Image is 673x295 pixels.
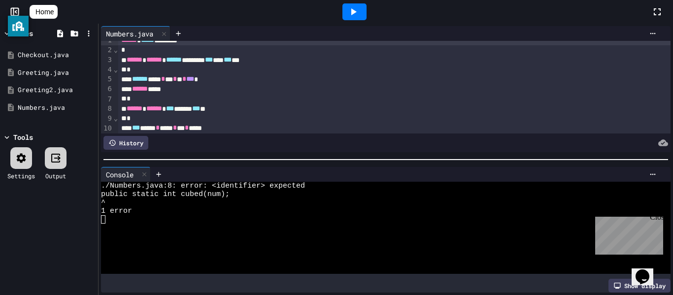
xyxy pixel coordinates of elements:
[101,95,113,104] div: 7
[45,171,66,180] div: Output
[101,74,113,84] div: 5
[18,68,95,78] div: Greeting.java
[101,26,170,41] div: Numbers.java
[101,45,113,55] div: 2
[101,167,151,182] div: Console
[4,4,68,63] div: Chat with us now!Close
[35,7,54,17] span: Home
[13,132,33,142] div: Tools
[101,65,113,75] div: 4
[101,207,132,215] span: 1 error
[101,169,138,180] div: Console
[101,55,113,65] div: 3
[113,114,118,122] span: Fold line
[101,114,113,124] div: 9
[18,85,95,95] div: Greeting2.java
[608,279,671,293] div: Show display
[7,171,35,180] div: Settings
[101,182,305,190] span: ./Numbers.java:8: error: <identifier> expected
[101,29,158,39] div: Numbers.java
[101,35,113,45] div: 1
[101,84,113,94] div: 6
[591,213,663,255] iframe: chat widget
[101,198,105,207] span: ^
[101,124,113,133] div: 10
[101,190,230,198] span: public static int cubed(num);
[113,46,118,54] span: Fold line
[30,5,58,19] a: Home
[101,104,113,114] div: 8
[8,16,29,36] button: privacy banner
[113,66,118,73] span: Fold line
[632,256,663,285] iframe: chat widget
[18,50,95,60] div: Checkout.java
[18,103,95,113] div: Numbers.java
[103,136,148,150] div: History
